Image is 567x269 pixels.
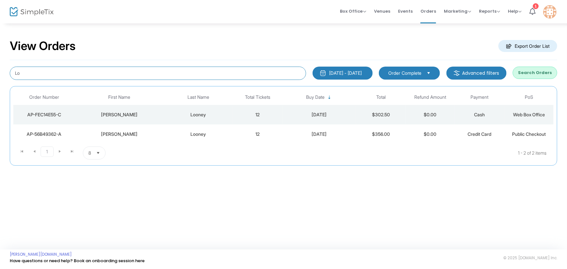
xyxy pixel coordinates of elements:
[406,105,455,124] td: $0.00
[513,112,545,117] span: Web Box Office
[498,40,557,52] m-button: Export Order List
[329,70,362,76] div: [DATE] - [DATE]
[446,67,507,80] m-button: Advanced filters
[109,95,131,100] span: First Name
[77,111,162,118] div: Christine
[170,147,547,160] kendo-pager-info: 1 - 2 of 2 items
[474,112,485,117] span: Cash
[356,124,406,144] td: $356.00
[420,3,436,19] span: Orders
[533,3,539,9] div: 1
[10,67,306,80] input: Search by name, email, phone, order number, ip address, or last 4 digits of card
[10,252,72,257] a: [PERSON_NAME][DOMAIN_NAME]
[10,258,145,264] a: Have questions or need help? Book an onboarding session here
[306,95,325,100] span: Buy Date
[327,95,332,100] span: Sortable
[508,8,522,14] span: Help
[284,111,355,118] div: 6/27/2024
[165,131,231,137] div: Looney
[94,147,103,159] button: Select
[41,147,54,157] span: Page 1
[187,95,209,100] span: Last Name
[284,131,355,137] div: 4/13/2024
[233,90,282,105] th: Total Tickets
[513,67,557,79] button: Search Orders
[398,3,413,19] span: Events
[29,95,59,100] span: Order Number
[503,255,557,261] span: © 2025 [DOMAIN_NAME] Inc.
[320,70,326,76] img: monthly
[10,39,76,53] h2: View Orders
[406,90,455,105] th: Refund Amount
[165,111,231,118] div: Looney
[313,67,373,80] button: [DATE] - [DATE]
[13,90,554,144] div: Data table
[340,8,366,14] span: Box Office
[356,90,406,105] th: Total
[444,8,471,14] span: Marketing
[424,70,433,77] button: Select
[454,70,460,76] img: filter
[374,3,390,19] span: Venues
[479,8,500,14] span: Reports
[468,131,492,137] span: Credit Card
[406,124,455,144] td: $0.00
[15,111,73,118] div: AP-FEC14E55-C
[356,105,406,124] td: $302.50
[233,124,282,144] td: 12
[388,70,421,76] span: Order Complete
[471,95,489,100] span: Payment
[233,105,282,124] td: 12
[512,131,546,137] span: Public Checkout
[15,131,73,137] div: AP-56B49362-A
[525,95,533,100] span: PoS
[77,131,162,137] div: Christine
[88,150,91,156] span: 8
